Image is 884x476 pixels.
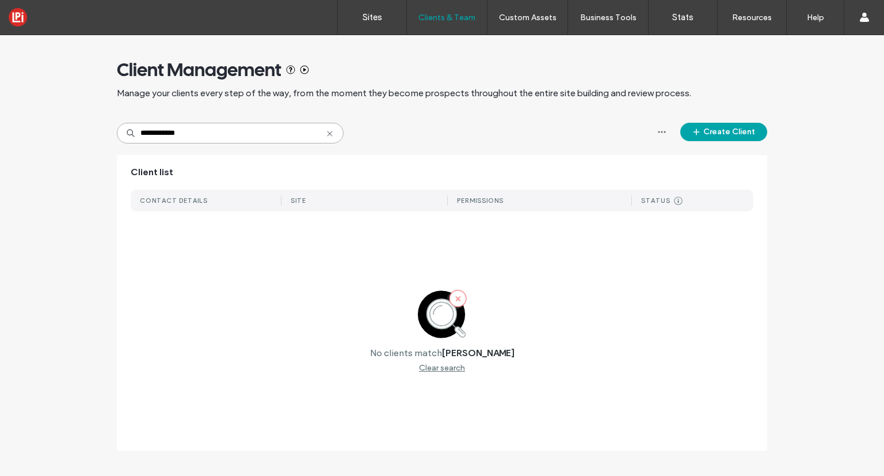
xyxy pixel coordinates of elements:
[418,13,475,22] label: Clients & Team
[807,13,824,22] label: Help
[499,13,557,22] label: Custom Assets
[672,12,694,22] label: Stats
[680,123,767,141] button: Create Client
[580,13,637,22] label: Business Tools
[291,197,306,205] div: SITE
[26,8,49,18] span: Help
[131,166,173,179] span: Client list
[117,87,691,100] span: Manage your clients every step of the way, from the moment they become prospects throughout the e...
[363,12,382,22] label: Sites
[370,347,442,358] label: No clients match
[457,197,504,205] div: PERMISSIONS
[419,363,465,373] div: Clear search
[732,13,772,22] label: Resources
[117,58,281,81] span: Client Management
[641,197,670,205] div: STATUS
[442,347,515,358] label: [PERSON_NAME]
[140,197,208,205] div: CONTACT DETAILS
